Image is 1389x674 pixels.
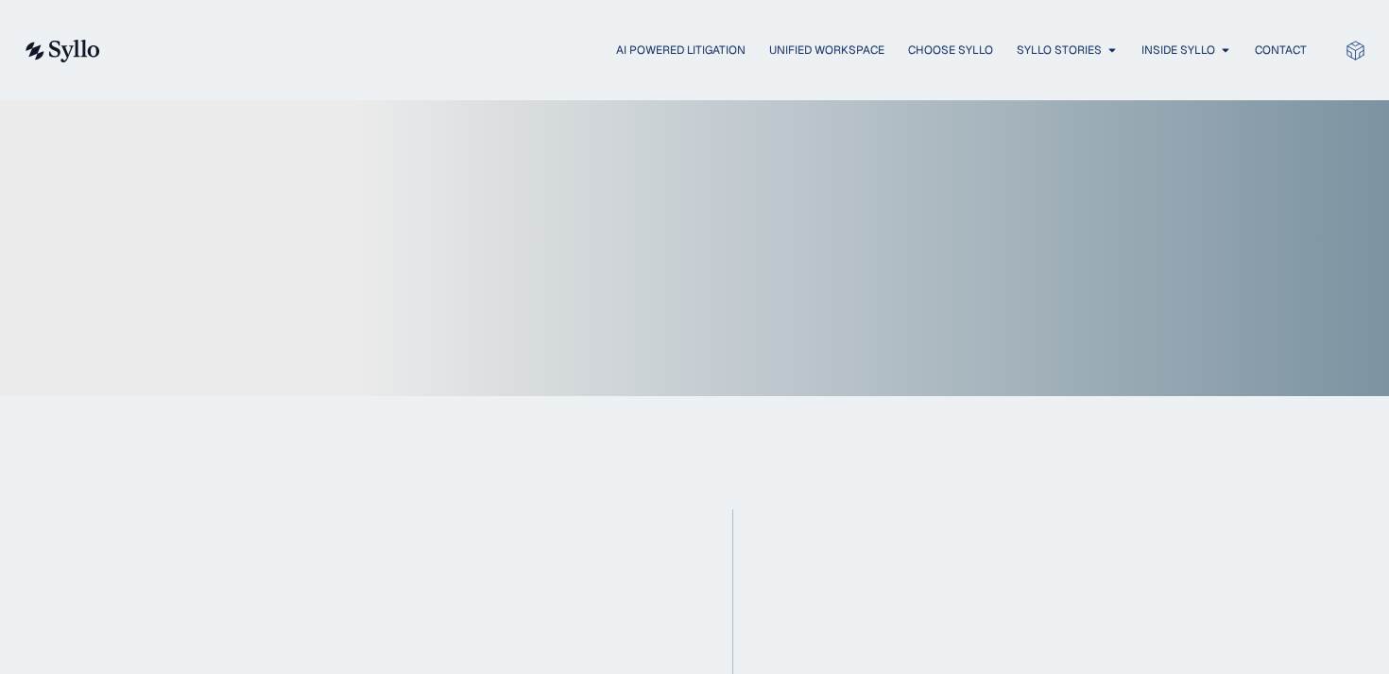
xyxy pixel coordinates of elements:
[138,42,1307,60] div: Menu Toggle
[1141,42,1215,59] a: Inside Syllo
[138,42,1307,60] nav: Menu
[1255,42,1307,59] a: Contact
[769,42,884,59] a: Unified Workspace
[23,40,100,62] img: syllo
[1017,42,1102,59] a: Syllo Stories
[616,42,746,59] a: AI Powered Litigation
[908,42,993,59] a: Choose Syllo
